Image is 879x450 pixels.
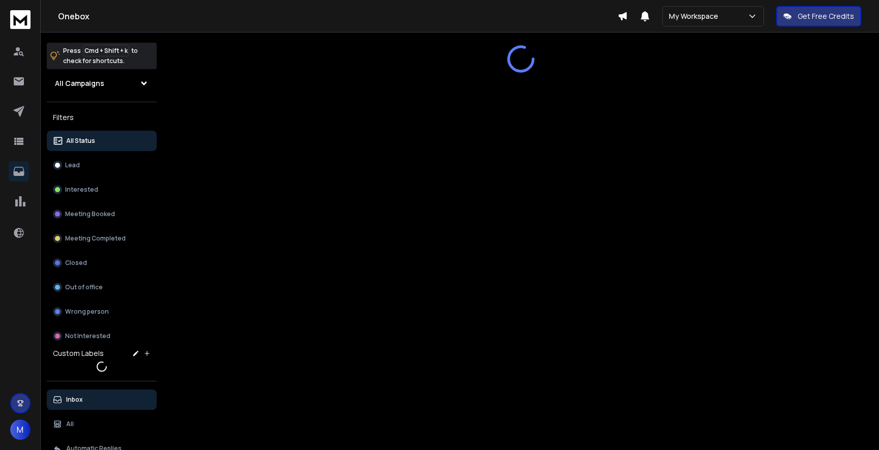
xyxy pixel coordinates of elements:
button: Get Free Credits [776,6,861,26]
button: All Status [47,131,157,151]
p: My Workspace [669,11,722,21]
span: Cmd + Shift + k [83,45,129,56]
p: Lead [65,161,80,169]
p: Wrong person [65,308,109,316]
p: All [66,420,74,428]
button: Closed [47,253,157,273]
p: Inbox [66,396,83,404]
p: Meeting Booked [65,210,115,218]
p: Not Interested [65,332,110,340]
button: Out of office [47,277,157,297]
button: Lead [47,155,157,175]
p: Get Free Credits [798,11,854,21]
button: All Campaigns [47,73,157,94]
p: Closed [65,259,87,267]
button: Interested [47,179,157,200]
button: Meeting Completed [47,228,157,249]
button: Wrong person [47,302,157,322]
p: All Status [66,137,95,145]
p: Interested [65,186,98,194]
button: All [47,414,157,434]
p: Out of office [65,283,103,291]
h3: Filters [47,110,157,125]
button: M [10,419,31,440]
h3: Custom Labels [53,348,104,358]
h1: All Campaigns [55,78,104,88]
p: Press to check for shortcuts. [63,46,138,66]
img: logo [10,10,31,29]
button: Not Interested [47,326,157,346]
h1: Onebox [58,10,618,22]
p: Meeting Completed [65,234,126,243]
button: Meeting Booked [47,204,157,224]
button: Inbox [47,389,157,410]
